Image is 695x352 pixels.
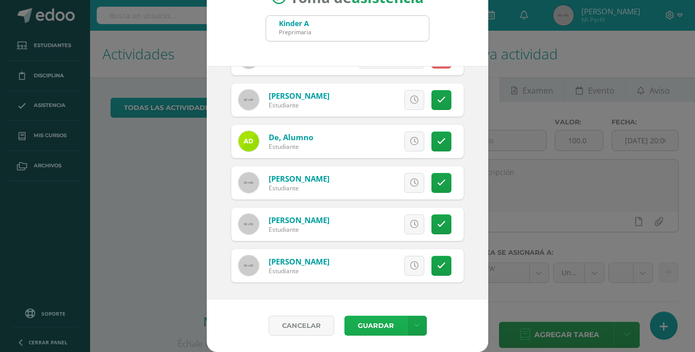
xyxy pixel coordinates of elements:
div: Estudiante [269,142,313,151]
img: 60x60 [238,255,259,276]
div: Preprimaria [279,28,311,36]
a: [PERSON_NAME] [269,256,330,267]
a: [PERSON_NAME] [269,215,330,225]
div: Estudiante [269,184,330,192]
a: Cancelar [269,316,334,336]
img: 60x60 [238,214,259,234]
img: e72f666bc7d8d73005af8a08493f6d04.png [238,131,259,151]
button: Guardar [344,316,407,336]
div: Estudiante [269,101,330,109]
a: [PERSON_NAME] [269,91,330,101]
img: 60x60 [238,172,259,193]
div: Kinder A [279,18,311,28]
input: Busca un grado o sección aquí... [266,16,429,41]
a: [PERSON_NAME] [269,173,330,184]
img: 60x60 [238,90,259,110]
div: Estudiante [269,225,330,234]
div: Estudiante [269,267,330,275]
a: De, Alumno [269,132,313,142]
